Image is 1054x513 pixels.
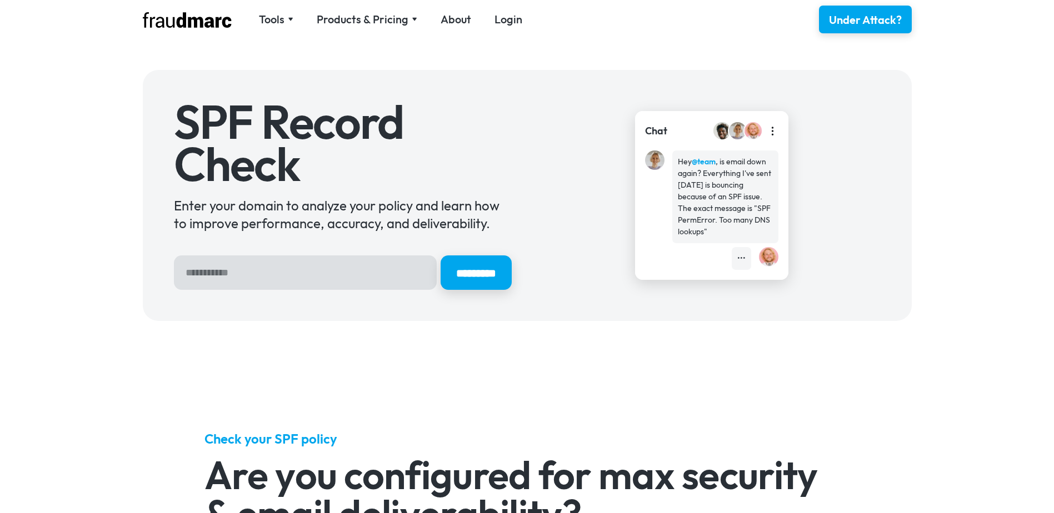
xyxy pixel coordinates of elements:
form: Hero Sign Up Form [174,255,512,290]
h5: Check your SPF policy [204,430,850,447]
h1: SPF Record Check [174,101,512,185]
a: Login [494,12,522,27]
div: Tools [259,12,284,27]
div: Chat [645,124,667,138]
div: Products & Pricing [317,12,408,27]
div: ••• [737,253,746,264]
div: Enter your domain to analyze your policy and learn how to improve performance, accuracy, and deli... [174,197,512,232]
a: Under Attack? [819,6,912,33]
div: Hey , is email down again? Everything I've sent [DATE] is bouncing because of an SPF issue. The e... [678,156,773,238]
div: Tools [259,12,293,27]
div: Products & Pricing [317,12,417,27]
strong: @team [692,157,716,167]
div: Under Attack? [829,12,902,28]
a: About [441,12,471,27]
